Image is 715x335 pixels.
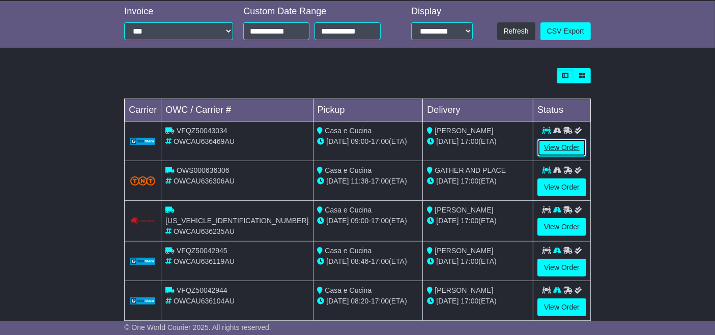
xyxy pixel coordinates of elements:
div: - (ETA) [318,216,419,226]
span: Casa e Cucina [325,166,371,174]
span: 17:00 [461,177,478,185]
div: (ETA) [427,296,529,307]
span: VFQZ50043034 [177,127,227,135]
td: Status [533,99,591,121]
img: GetCarrierServiceLogo [130,297,156,304]
span: Casa e Cucina [325,286,371,294]
span: © One World Courier 2025. All rights reserved. [124,323,271,331]
span: [DATE] [326,137,349,145]
span: [DATE] [436,177,459,185]
span: OWCAU636104AU [174,297,235,305]
div: - (ETA) [318,256,419,267]
td: OWC / Carrier # [161,99,313,121]
img: GetCarrierServiceLogo [130,138,156,144]
span: [DATE] [326,257,349,265]
div: - (ETA) [318,296,419,307]
div: (ETA) [427,176,529,187]
span: VFQZ50042945 [177,247,227,255]
span: Casa e Cucina [325,247,371,255]
div: Display [411,6,473,17]
span: [PERSON_NAME] [435,286,493,294]
span: 11:38 [351,177,368,185]
span: OWCAU636306AU [174,177,235,185]
span: 09:00 [351,217,368,225]
span: [PERSON_NAME] [435,247,493,255]
span: 17:00 [371,137,389,145]
a: CSV Export [540,22,591,40]
span: 17:00 [461,137,478,145]
span: [DATE] [436,257,459,265]
span: OWCAU636235AU [174,227,235,235]
span: 08:46 [351,257,368,265]
span: VFQZ50042944 [177,286,227,294]
span: 09:00 [351,137,368,145]
div: (ETA) [427,136,529,147]
div: Custom Date Range [243,6,392,17]
img: TNT_Domestic.png [130,176,156,186]
span: 17:00 [371,297,389,305]
a: View Order [537,139,586,157]
div: - (ETA) [318,136,419,147]
td: Delivery [423,99,533,121]
span: [DATE] [436,137,459,145]
span: [DATE] [326,297,349,305]
span: [DATE] [436,217,459,225]
img: Couriers_Please.png [130,217,156,225]
span: 17:00 [371,257,389,265]
a: View Order [537,178,586,196]
span: 17:00 [461,217,478,225]
span: Casa e Cucina [325,206,371,214]
img: GetCarrierServiceLogo [130,258,156,264]
span: [PERSON_NAME] [435,206,493,214]
span: [DATE] [436,297,459,305]
span: OWCAU636119AU [174,257,235,265]
span: [PERSON_NAME] [435,127,493,135]
span: OWCAU636469AU [174,137,235,145]
span: 17:00 [461,297,478,305]
div: Invoice [124,6,233,17]
a: View Order [537,218,586,236]
span: 08:20 [351,297,368,305]
div: - (ETA) [318,176,419,187]
a: View Order [537,298,586,316]
span: Casa e Cucina [325,127,371,135]
div: (ETA) [427,256,529,267]
td: Carrier [125,99,161,121]
button: Refresh [497,22,535,40]
span: 17:00 [461,257,478,265]
span: 17:00 [371,217,389,225]
span: [US_VEHICLE_IDENTIFICATION_NUMBER] [165,217,308,225]
span: GATHER AND PLACE [435,166,506,174]
a: View Order [537,259,586,277]
span: [DATE] [326,177,349,185]
span: [DATE] [326,217,349,225]
td: Pickup [313,99,423,121]
span: 17:00 [371,177,389,185]
div: (ETA) [427,216,529,226]
span: OWS000636306 [177,166,230,174]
